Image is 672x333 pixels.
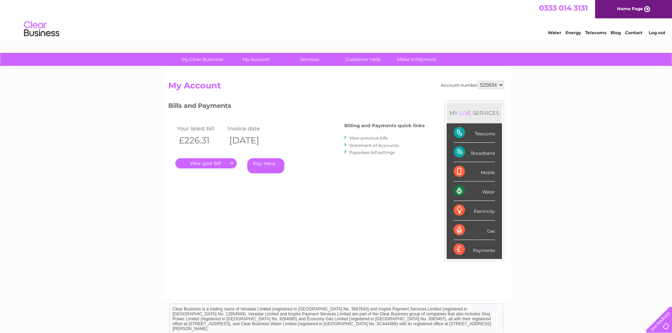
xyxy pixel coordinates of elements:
[349,135,388,141] a: View previous bills
[454,221,495,240] div: Gas
[388,53,446,66] a: Make A Payment
[565,30,581,35] a: Energy
[585,30,606,35] a: Telecoms
[175,133,226,148] th: £226.31
[649,30,665,35] a: Log out
[173,53,231,66] a: My Clear Business
[454,123,495,143] div: Telecoms
[447,103,502,123] div: MY SERVICES
[349,150,395,155] a: Paperless bill settings
[454,143,495,162] div: Broadband
[168,101,425,113] h3: Bills and Payments
[349,143,399,148] a: Statement of Accounts
[168,81,504,94] h2: My Account
[247,158,284,173] a: Pay Here
[454,201,495,220] div: Electricity
[539,4,588,12] a: 0333 014 3131
[625,30,642,35] a: Contact
[170,4,503,34] div: Clear Business is a trading name of Verastar Limited (registered in [GEOGRAPHIC_DATA] No. 3667643...
[548,30,561,35] a: Water
[175,158,237,168] a: .
[280,53,339,66] a: Services
[441,81,504,89] div: Account number
[611,30,621,35] a: Blog
[175,124,226,133] td: Your latest bill
[454,162,495,181] div: Mobile
[454,181,495,201] div: Water
[344,123,425,128] h4: Billing and Payments quick links
[226,124,277,133] td: Invoice date
[458,110,473,116] div: LIVE
[454,240,495,259] div: Payments
[334,53,392,66] a: Customer Help
[226,133,277,148] th: [DATE]
[24,18,60,40] img: logo.png
[227,53,285,66] a: My Account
